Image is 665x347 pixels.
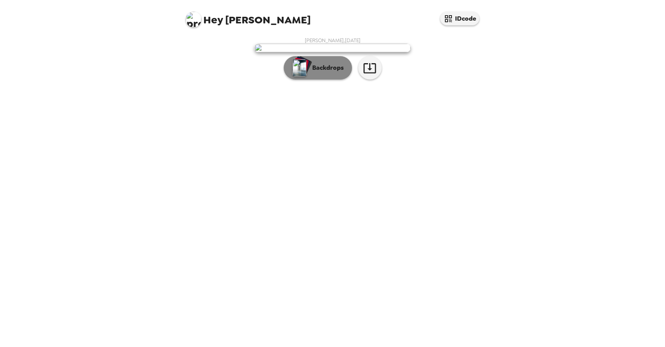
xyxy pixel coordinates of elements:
[186,12,201,27] img: profile pic
[305,37,361,44] span: [PERSON_NAME] , [DATE]
[440,12,479,25] button: IDcode
[203,13,223,27] span: Hey
[308,63,344,73] p: Backdrops
[254,44,411,52] img: user
[284,56,352,80] button: Backdrops
[186,8,311,25] span: [PERSON_NAME]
